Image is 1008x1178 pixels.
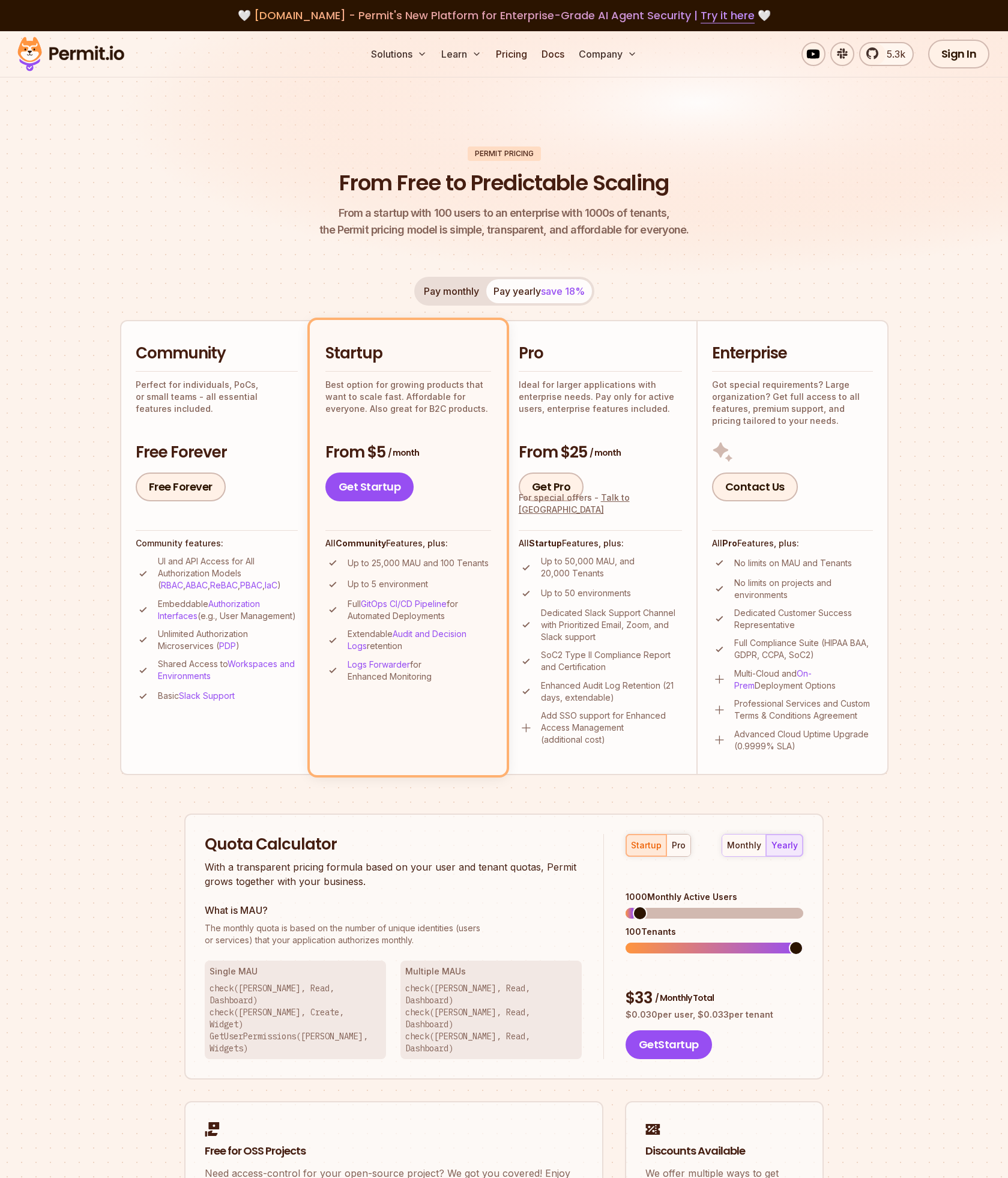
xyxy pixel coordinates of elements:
p: for Enhanced Monitoring [348,659,491,683]
span: / month [388,447,419,459]
a: Try it here [701,8,755,23]
a: RBAC [161,580,183,590]
p: Professional Services and Custom Terms & Conditions Agreement [734,698,873,722]
a: IaC [265,580,277,590]
a: Authorization Interfaces [158,599,260,621]
p: UI and API Access for All Authorization Models ( , , , , ) [158,555,298,591]
p: Best option for growing products that want to scale fast. Affordable for everyone. Also great for... [325,379,491,415]
div: monthly [727,839,761,851]
p: Add SSO support for Enhanced Access Management (additional cost) [541,710,682,746]
a: PDP [219,641,236,651]
h3: From $25 [519,442,682,464]
h4: All Features, plus: [325,537,491,549]
p: Full Compliance Suite (HIPAA BAA, GDPR, CCPA, SoC2) [734,637,873,661]
p: Dedicated Slack Support Channel with Prioritized Email, Zoom, and Slack support [541,607,682,643]
h3: Single MAU [210,965,381,977]
h4: All Features, plus: [712,537,873,549]
strong: Startup [529,538,562,548]
h1: From Free to Predictable Scaling [339,168,669,198]
h3: Free Forever [136,442,298,464]
strong: Pro [722,538,737,548]
p: Basic [158,690,235,702]
div: pro [672,839,686,851]
a: Slack Support [179,690,235,701]
p: the Permit pricing model is simple, transparent, and affordable for everyone. [319,205,689,238]
div: 100 Tenants [626,926,803,938]
span: [DOMAIN_NAME] - Permit's New Platform for Enterprise-Grade AI Agent Security | [254,8,755,23]
p: Full for Automated Deployments [348,598,491,622]
div: 🤍 🤍 [29,7,979,24]
h3: What is MAU? [205,903,582,917]
button: Company [574,42,642,66]
a: Free Forever [136,473,226,501]
img: Permit logo [12,34,130,74]
div: 1000 Monthly Active Users [626,891,803,903]
a: Docs [537,42,569,66]
strong: Community [336,538,386,548]
span: / month [590,447,621,459]
span: From a startup with 100 users to an enterprise with 1000s of tenants, [319,205,689,222]
a: Sign In [928,40,990,68]
h2: Quota Calculator [205,834,582,856]
a: Pricing [491,42,532,66]
h2: Pro [519,343,682,364]
h2: Discounts Available [645,1144,803,1159]
button: Pay monthly [417,279,486,303]
h3: Multiple MAUs [405,965,577,977]
a: 5.3k [859,42,914,66]
h3: From $5 [325,442,491,464]
span: The monthly quota is based on the number of unique identities (users [205,922,582,934]
p: Ideal for larger applications with enterprise needs. Pay only for active users, enterprise featur... [519,379,682,415]
p: With a transparent pricing formula based on your user and tenant quotas, Permit grows together wi... [205,860,582,889]
p: check([PERSON_NAME], Read, Dashboard) check([PERSON_NAME], Create, Widget) GetUserPermissions([PE... [210,982,381,1054]
p: Multi-Cloud and Deployment Options [734,668,873,692]
button: Solutions [366,42,432,66]
div: For special offers - [519,492,682,516]
p: Up to 50,000 MAU, and 20,000 Tenants [541,555,682,579]
a: ReBAC [210,580,238,590]
span: / Monthly Total [655,992,714,1004]
h2: Startup [325,343,491,364]
a: PBAC [240,580,262,590]
a: Logs Forwarder [348,659,410,669]
a: Get Pro [519,473,584,501]
p: Shared Access to [158,658,298,682]
p: SoC2 Type II Compliance Report and Certification [541,649,682,673]
button: Learn [436,42,486,66]
div: $ 33 [626,988,803,1009]
p: Up to 5 environment [348,578,428,590]
p: No limits on MAU and Tenants [734,557,852,569]
h2: Free for OSS Projects [205,1144,583,1159]
p: Got special requirements? Large organization? Get full access to all features, premium support, a... [712,379,873,427]
p: Dedicated Customer Success Representative [734,607,873,631]
p: Unlimited Authorization Microservices ( ) [158,628,298,652]
a: Get Startup [325,473,414,501]
p: or services) that your application authorizes monthly. [205,922,582,946]
p: check([PERSON_NAME], Read, Dashboard) check([PERSON_NAME], Read, Dashboard) check([PERSON_NAME], ... [405,982,577,1054]
p: Enhanced Audit Log Retention (21 days, extendable) [541,680,682,704]
span: 5.3k [880,47,905,61]
a: GitOps CI/CD Pipeline [361,599,447,609]
p: No limits on projects and environments [734,577,873,601]
a: Contact Us [712,473,798,501]
button: GetStartup [626,1030,712,1059]
a: On-Prem [734,668,812,690]
p: $ 0.030 per user, $ 0.033 per tenant [626,1009,803,1021]
p: Up to 25,000 MAU and 100 Tenants [348,557,489,569]
h2: Community [136,343,298,364]
h2: Enterprise [712,343,873,364]
p: Advanced Cloud Uptime Upgrade (0.9999% SLA) [734,728,873,752]
p: Embeddable (e.g., User Management) [158,598,298,622]
h4: All Features, plus: [519,537,682,549]
div: Permit Pricing [468,146,541,161]
h4: Community features: [136,537,298,549]
p: Perfect for individuals, PoCs, or small teams - all essential features included. [136,379,298,415]
p: Up to 50 environments [541,587,631,599]
a: Audit and Decision Logs [348,629,466,651]
p: Extendable retention [348,628,491,652]
a: ABAC [186,580,208,590]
